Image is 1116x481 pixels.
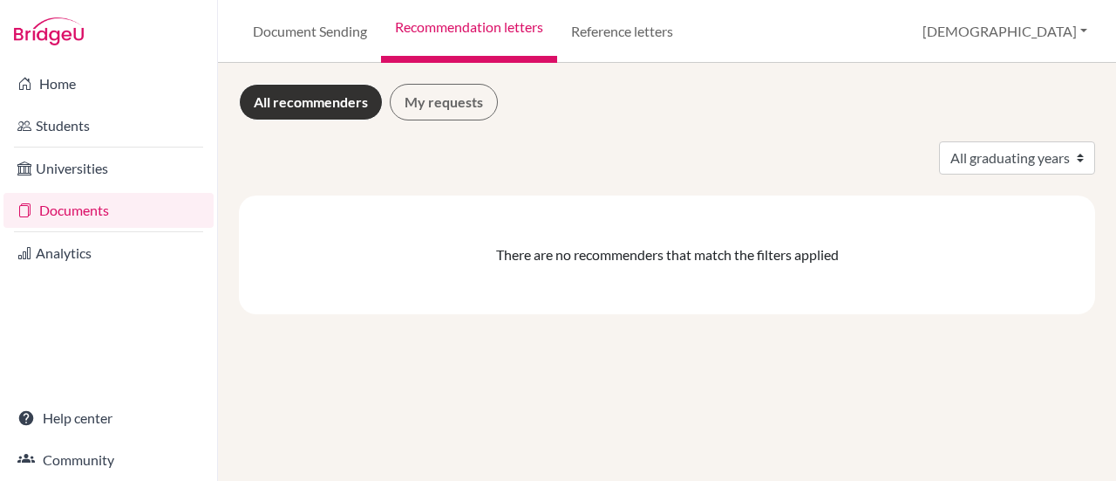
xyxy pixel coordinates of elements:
[3,193,214,228] a: Documents
[3,236,214,271] a: Analytics
[915,15,1095,48] button: [DEMOGRAPHIC_DATA]
[390,84,498,120] a: My requests
[253,244,1081,265] div: There are no recommenders that match the filters applied
[3,108,214,143] a: Students
[3,66,214,101] a: Home
[14,17,84,45] img: Bridge-U
[3,401,214,436] a: Help center
[3,443,214,478] a: Community
[239,84,383,120] a: All recommenders
[3,151,214,186] a: Universities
